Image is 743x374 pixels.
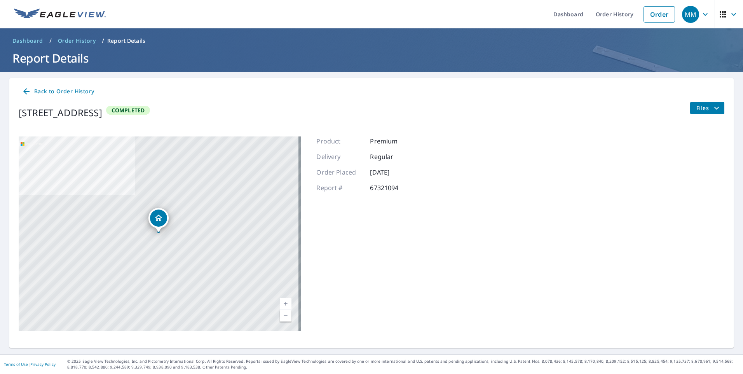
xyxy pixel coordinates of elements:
span: Order History [58,37,96,45]
span: Files [696,103,721,113]
button: filesDropdownBtn-67321094 [690,102,724,114]
p: © 2025 Eagle View Technologies, Inc. and Pictometry International Corp. All Rights Reserved. Repo... [67,358,739,370]
nav: breadcrumb [9,35,734,47]
a: Terms of Use [4,362,28,367]
div: [STREET_ADDRESS] [19,106,102,120]
a: Back to Order History [19,84,97,99]
p: Regular [370,152,417,161]
a: Current Level 17, Zoom Out [280,310,291,322]
a: Order [644,6,675,23]
span: Dashboard [12,37,43,45]
p: | [4,362,56,367]
p: 67321094 [370,183,417,192]
a: Current Level 17, Zoom In [280,298,291,310]
div: MM [682,6,699,23]
p: Premium [370,136,417,146]
p: Delivery [316,152,363,161]
li: / [49,36,52,45]
p: Order Placed [316,168,363,177]
h1: Report Details [9,50,734,66]
span: Completed [107,107,150,114]
li: / [102,36,104,45]
a: Order History [55,35,99,47]
a: Dashboard [9,35,46,47]
a: Privacy Policy [30,362,56,367]
p: Product [316,136,363,146]
p: [DATE] [370,168,417,177]
p: Report Details [107,37,145,45]
p: Report # [316,183,363,192]
span: Back to Order History [22,87,94,96]
div: Dropped pin, building 1, Residential property, 153 Split Rock Rd Newfoundland, PA 18445 [148,208,169,232]
img: EV Logo [14,9,106,20]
